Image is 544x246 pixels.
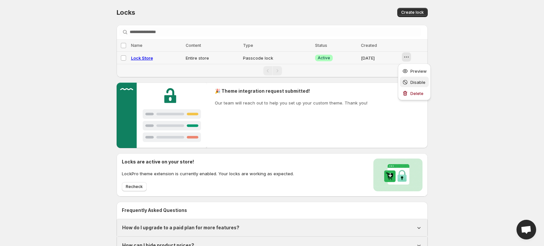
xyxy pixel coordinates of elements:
h1: How do I upgrade to a paid plan for more features? [122,224,239,231]
p: Our team will reach out to help you set up your custom theme. Thank you! [215,100,367,106]
span: Recheck [126,184,143,189]
span: Preview [410,68,427,74]
span: Delete [410,91,423,96]
img: Customer support [117,83,207,148]
span: Create lock [401,10,424,15]
span: Status [315,43,327,48]
td: Entire store [184,52,241,64]
span: Locks [117,9,135,16]
td: Passcode lock [241,52,313,64]
span: Active [318,55,330,61]
button: Create lock [397,8,428,17]
h2: Frequently Asked Questions [122,207,422,214]
a: Lock Store [131,55,153,61]
span: Name [131,43,142,48]
span: Disable [410,80,425,85]
span: Type [243,43,253,48]
span: Content [186,43,201,48]
h2: Locks are active on your store! [122,159,294,165]
img: Locks activated [373,159,422,191]
p: LockPro theme extension is currently enabled. Your locks are working as expected. [122,170,294,177]
div: Open chat [516,220,536,239]
span: Created [361,43,377,48]
h2: 🎉 Theme integration request submitted! [215,88,367,94]
td: [DATE] [359,52,401,64]
nav: Pagination [117,64,428,77]
button: Recheck [122,182,147,191]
